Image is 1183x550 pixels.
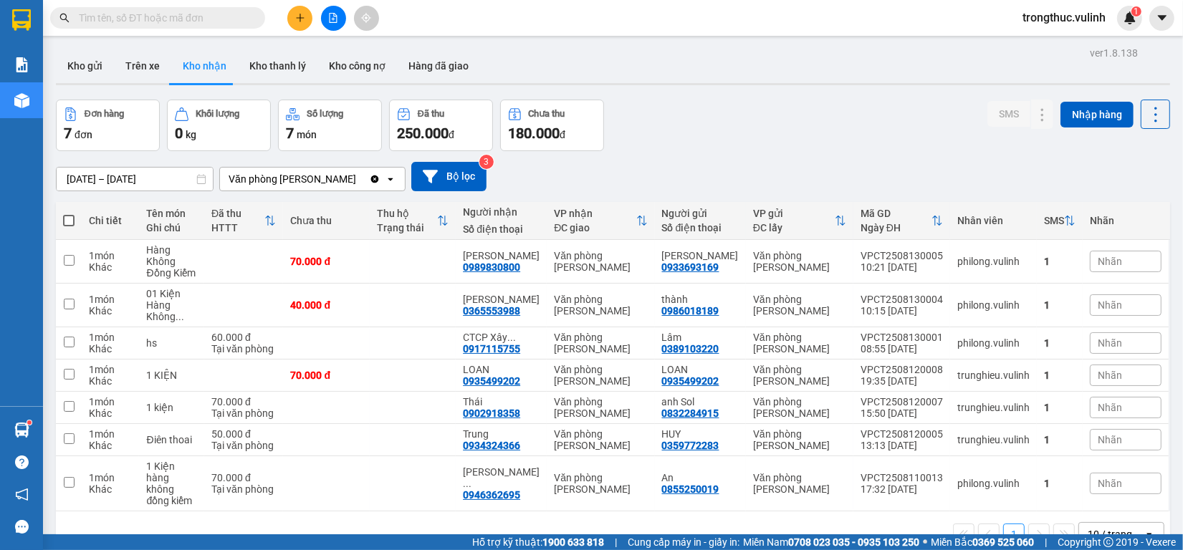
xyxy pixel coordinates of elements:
[64,125,72,142] span: 7
[957,370,1030,381] div: trunghieu.vulinh
[196,109,239,119] div: Khối lượng
[56,100,160,151] button: Đơn hàng7đơn
[861,483,943,495] div: 17:32 [DATE]
[743,534,919,550] span: Miền Nam
[861,305,943,317] div: 10:15 [DATE]
[662,440,719,451] div: 0359772283
[463,250,540,261] div: Mai Anh
[1098,478,1122,489] span: Nhãn
[1098,434,1122,445] span: Nhãn
[89,483,132,495] div: Khác
[662,294,739,305] div: thành
[82,34,94,46] span: environment
[1134,6,1139,16] span: 1
[662,428,739,440] div: HUY
[957,299,1030,311] div: philong.vulinh
[1090,215,1162,226] div: Nhãn
[317,49,397,83] button: Kho công nợ
[861,250,943,261] div: VPCT2508130005
[6,6,78,78] img: logo.jpg
[211,332,276,343] div: 60.000 đ
[278,100,382,151] button: Số lượng7món
[861,396,943,407] div: VPCT2508120007
[753,428,846,451] div: Văn phòng [PERSON_NAME]
[861,375,943,387] div: 19:35 [DATE]
[1011,9,1117,26] span: trongthuc.vulinh
[662,261,719,273] div: 0933693169
[89,343,132,354] div: Khác
[286,125,294,142] span: 7
[463,305,520,317] div: 0365553988
[146,460,197,506] div: 1 Kiện hàng không đồng kiểm
[297,129,317,140] span: món
[1131,6,1141,16] sup: 1
[463,206,540,218] div: Người nhận
[89,364,132,375] div: 1 món
[211,428,276,440] div: 50.000 đ
[89,261,132,273] div: Khác
[211,483,276,495] div: Tại văn phòng
[1103,537,1113,547] span: copyright
[479,155,494,169] sup: 3
[662,332,739,343] div: Lâm
[923,539,927,545] span: ⚪️
[753,294,846,317] div: Văn phòng [PERSON_NAME]
[14,57,29,72] img: solution-icon
[57,168,213,190] input: Select a date range.
[662,472,739,483] div: An
[554,396,647,419] div: Văn phòng [PERSON_NAME]
[957,337,1030,349] div: philong.vulinh
[146,244,197,279] div: Hàng Không Đồng Kiểm
[89,305,132,317] div: Khác
[397,125,449,142] span: 250.000
[861,428,943,440] div: VPCT2508120005
[167,100,271,151] button: Khối lượng0kg
[1098,402,1122,413] span: Nhãn
[6,32,273,104] li: E11, Đường số 8, Khu dân cư Nông [GEOGRAPHIC_DATA], Kv.[GEOGRAPHIC_DATA], [GEOGRAPHIC_DATA]
[114,49,171,83] button: Trên xe
[1044,434,1076,445] div: 1
[12,9,31,31] img: logo-vxr
[662,208,739,219] div: Người gửi
[15,488,29,501] span: notification
[554,250,647,273] div: Văn phòng [PERSON_NAME]
[1044,337,1076,349] div: 1
[82,9,203,27] b: [PERSON_NAME]
[89,250,132,261] div: 1 món
[861,407,943,419] div: 15:50 [DATE]
[662,222,739,233] div: Số điện thoại
[463,223,540,235] div: Số điện thoại
[171,49,238,83] button: Kho nhận
[1088,527,1132,541] div: 10 / trang
[1044,370,1076,381] div: 1
[238,49,317,83] button: Kho thanh lý
[662,250,739,261] div: Nguyễn Vũ
[615,534,617,550] span: |
[211,222,264,233] div: HTTT
[662,396,739,407] div: anh Sol
[290,215,362,226] div: Chưa thu
[295,13,305,23] span: plus
[211,472,276,483] div: 70.000 đ
[1098,299,1122,311] span: Nhãn
[89,472,132,483] div: 1 món
[463,407,520,419] div: 0902918358
[89,396,132,407] div: 1 món
[1044,402,1076,413] div: 1
[861,440,943,451] div: 13:13 [DATE]
[418,109,444,119] div: Đã thu
[662,483,719,495] div: 0855250019
[27,420,32,425] sup: 1
[463,294,540,305] div: Hoàng Hùng
[1045,534,1047,550] span: |
[146,370,197,381] div: 1 KIỆN
[397,49,480,83] button: Hàng đã giao
[753,332,846,354] div: Văn phòng [PERSON_NAME]
[204,202,283,240] th: Toggle SortBy
[554,208,636,219] div: VP nhận
[14,423,29,438] img: warehouse-icon
[972,536,1034,548] strong: 0369 525 060
[662,364,739,375] div: LOAN
[463,489,520,501] div: 0946362695
[89,215,132,226] div: Chi tiết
